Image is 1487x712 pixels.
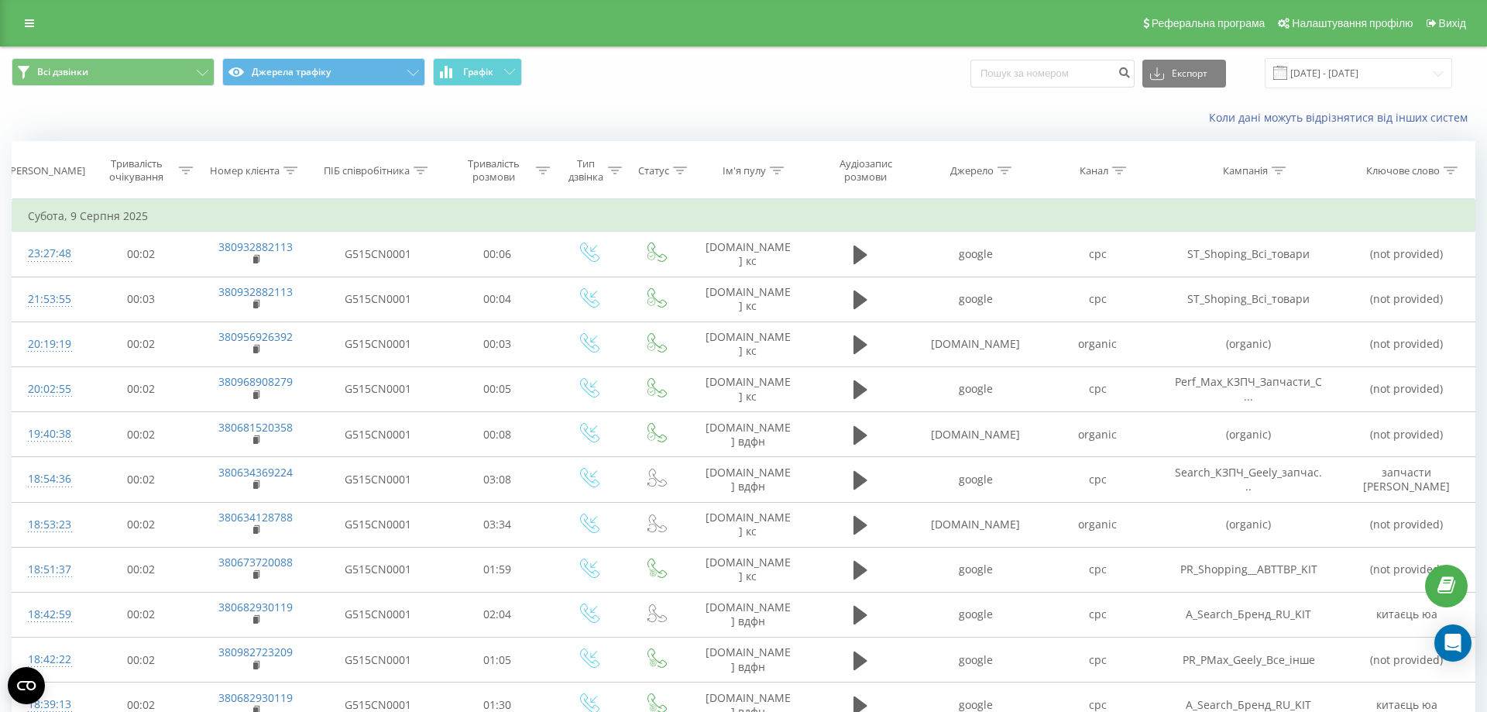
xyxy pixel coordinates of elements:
div: 18:53:23 [28,510,69,540]
span: Налаштування профілю [1292,17,1413,29]
td: китаєць юа [1339,592,1475,637]
div: Ключове слово [1366,164,1440,177]
div: 21:53:55 [28,284,69,315]
td: (organic) [1159,322,1339,366]
td: 01:59 [441,547,554,592]
td: [DOMAIN_NAME] кс [689,547,807,592]
td: cpc [1037,232,1159,277]
td: google [915,232,1036,277]
td: G515CN0001 [314,412,441,457]
div: Тривалість розмови [455,157,532,184]
td: (not provided) [1339,232,1475,277]
button: Експорт [1142,60,1226,88]
span: Search_КЗПЧ_Geely_запчас... [1175,465,1322,494]
td: (not provided) [1339,366,1475,411]
td: Субота, 9 Серпня 2025 [12,201,1475,232]
td: cpc [1037,638,1159,683]
td: 00:02 [84,366,197,411]
div: Аудіозапис розмови [820,157,911,184]
td: 00:04 [441,277,554,322]
div: Тип дзвінка [568,157,604,184]
div: Статус [638,164,669,177]
td: 00:06 [441,232,554,277]
td: A_Search_Бренд_RU_KIT [1159,592,1339,637]
td: (organic) [1159,502,1339,547]
div: Канал [1080,164,1108,177]
div: 18:42:22 [28,645,69,675]
div: 20:02:55 [28,374,69,404]
a: 380932882113 [218,239,293,254]
td: google [915,277,1036,322]
td: 00:03 [84,277,197,322]
td: 00:02 [84,547,197,592]
td: [DOMAIN_NAME] кс [689,277,807,322]
td: G515CN0001 [314,277,441,322]
td: PR_Shopping__АВТТВР_KIT [1159,547,1339,592]
div: Open Intercom Messenger [1434,624,1472,662]
div: Кампанія [1223,164,1268,177]
td: 03:08 [441,457,554,502]
span: Графік [463,67,493,77]
td: 00:02 [84,592,197,637]
td: organic [1037,412,1159,457]
td: запчасти [PERSON_NAME] [1339,457,1475,502]
td: 00:02 [84,322,197,366]
td: cpc [1037,592,1159,637]
td: G515CN0001 [314,366,441,411]
input: Пошук за номером [970,60,1135,88]
td: G515CN0001 [314,322,441,366]
td: cpc [1037,277,1159,322]
div: Тривалість очікування [98,157,176,184]
a: 380673720088 [218,555,293,569]
td: 00:08 [441,412,554,457]
td: G515CN0001 [314,232,441,277]
td: 00:02 [84,412,197,457]
td: [DOMAIN_NAME] вдфн [689,412,807,457]
td: google [915,547,1036,592]
a: 380982723209 [218,645,293,659]
td: [DOMAIN_NAME] кс [689,232,807,277]
td: 00:02 [84,232,197,277]
td: 03:34 [441,502,554,547]
td: cpc [1037,547,1159,592]
td: [DOMAIN_NAME] вдфн [689,457,807,502]
td: G515CN0001 [314,592,441,637]
td: google [915,366,1036,411]
td: (organic) [1159,412,1339,457]
td: [DOMAIN_NAME] кс [689,322,807,366]
td: 00:05 [441,366,554,411]
td: [DOMAIN_NAME] кс [689,502,807,547]
div: Ім'я пулу [723,164,766,177]
td: 00:03 [441,322,554,366]
td: (not provided) [1339,547,1475,592]
td: 00:02 [84,457,197,502]
a: 380634128788 [218,510,293,525]
td: ST_Shoping_Всі_товари [1159,232,1339,277]
div: 18:54:36 [28,464,69,494]
td: G515CN0001 [314,638,441,683]
span: Вихід [1439,17,1466,29]
td: [DOMAIN_NAME] [915,412,1036,457]
a: 380682930119 [218,690,293,705]
div: 18:51:37 [28,555,69,585]
td: 00:02 [84,638,197,683]
td: G515CN0001 [314,457,441,502]
td: [DOMAIN_NAME] кс [689,366,807,411]
a: 380681520358 [218,420,293,435]
a: 380956926392 [218,329,293,344]
div: 23:27:48 [28,239,69,269]
td: (not provided) [1339,638,1475,683]
span: Всі дзвінки [37,66,88,78]
td: [DOMAIN_NAME] вдфн [689,592,807,637]
button: Джерела трафіку [222,58,425,86]
td: (not provided) [1339,412,1475,457]
a: 380932882113 [218,284,293,299]
span: Perf_Max_КЗПЧ_Запчасти_C... [1175,374,1322,403]
div: 18:42:59 [28,600,69,630]
td: [DOMAIN_NAME] [915,322,1036,366]
a: 380634369224 [218,465,293,480]
td: google [915,592,1036,637]
button: Графік [433,58,522,86]
td: (not provided) [1339,322,1475,366]
td: 01:05 [441,638,554,683]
